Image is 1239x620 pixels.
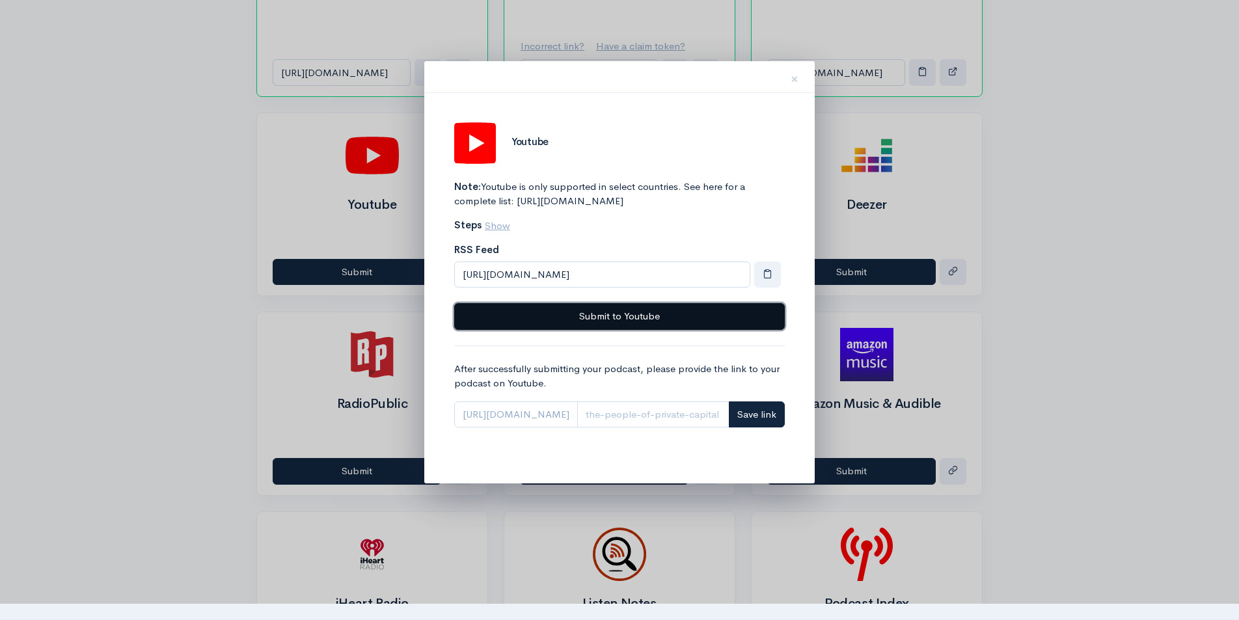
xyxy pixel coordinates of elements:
span: × [791,70,798,88]
strong: Note: [454,180,481,193]
button: Submit to Youtube [454,303,785,330]
button: Show [484,213,519,239]
p: Youtube is only supported in select countries. See here for a complete list: [URL][DOMAIN_NAME] [454,180,785,209]
span: [URL][DOMAIN_NAME] [454,401,578,428]
button: Close [775,57,814,98]
p: After successfully submitting your podcast, please provide the link to your podcast on Youtube. [454,362,785,391]
img: Youtube logo [454,122,496,164]
strong: Steps [454,218,482,230]
button: Save link [729,401,785,428]
input: Link [577,401,729,428]
span: Save link [737,408,776,420]
u: Show [485,219,510,232]
h4: Youtube [511,137,785,148]
input: RSS Feed [454,262,750,288]
button: Copy RSS Feed [754,262,781,288]
strong: RSS Feed [454,243,499,256]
